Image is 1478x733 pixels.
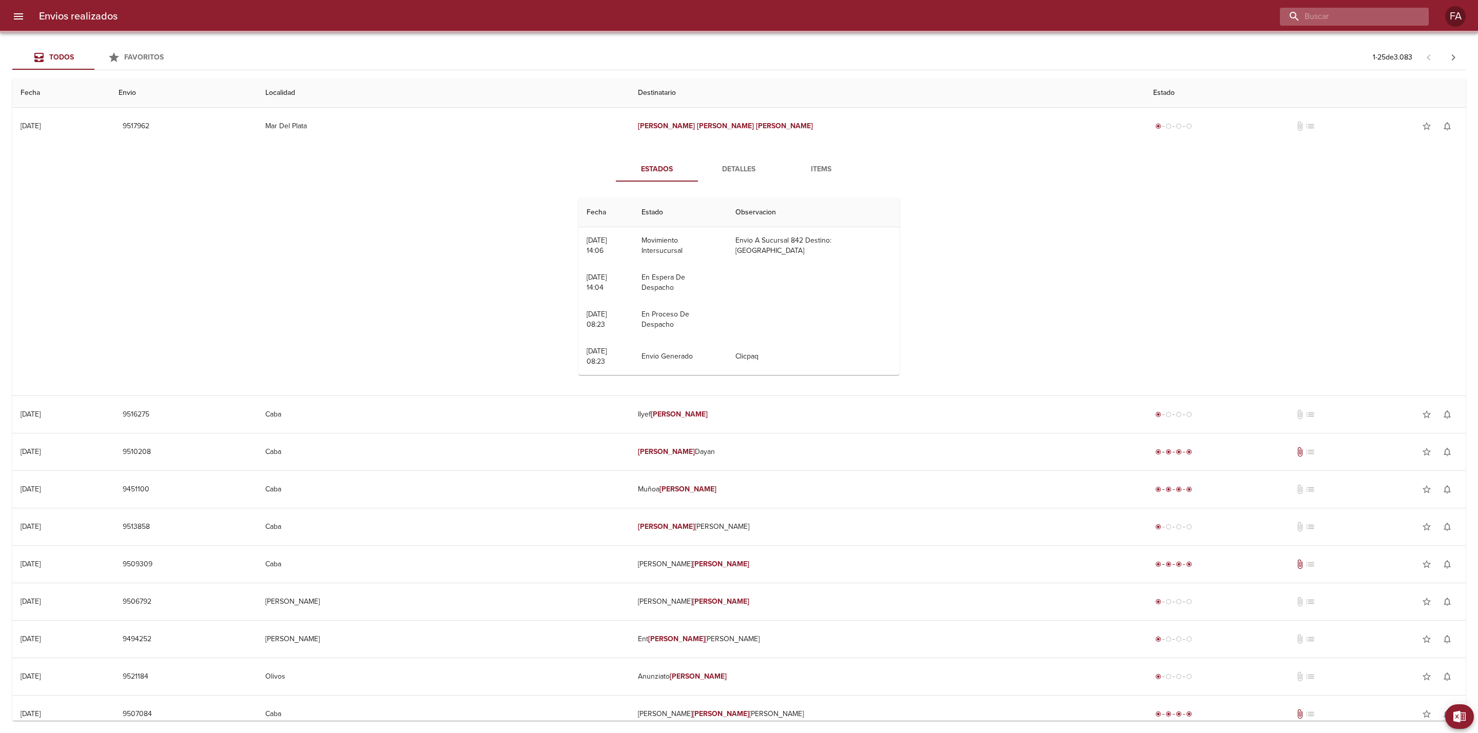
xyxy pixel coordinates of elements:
span: No tiene pedido asociado [1305,671,1315,682]
em: [PERSON_NAME] [692,597,749,606]
button: 9513858 [119,518,154,537]
span: notifications_none [1442,671,1452,682]
span: 9494252 [123,633,151,646]
button: Agregar a favoritos [1416,517,1437,537]
td: En Espera De Despacho [633,264,727,301]
td: [PERSON_NAME] [630,508,1144,545]
div: [DATE] [21,122,41,130]
span: Tiene documentos adjuntos [1295,447,1305,457]
span: Items [786,163,856,176]
span: star_border [1422,634,1432,644]
div: [DATE] 08:23 [587,310,607,329]
td: Ent [PERSON_NAME] [630,621,1144,658]
button: 9506792 [119,592,155,611]
td: En Proceso De Despacho [633,301,727,338]
div: Tabs detalle de guia [616,157,862,182]
span: notifications_none [1442,484,1452,494]
span: 9509309 [123,558,152,571]
span: radio_button_checked [1176,561,1182,567]
span: radio_button_unchecked [1176,524,1182,530]
span: radio_button_unchecked [1176,636,1182,642]
th: Envio [110,78,257,108]
span: star_border [1422,522,1432,532]
td: Caba [257,471,630,508]
button: 9510208 [119,443,155,462]
span: No tiene pedido asociado [1305,634,1315,644]
p: 1 - 25 de 3.083 [1373,52,1412,63]
span: radio_button_checked [1186,561,1192,567]
span: 9451100 [123,483,149,496]
span: star_border [1422,409,1432,420]
div: Entregado [1153,559,1194,569]
span: 9521184 [123,670,148,683]
th: Destinatario [630,78,1144,108]
td: Mar Del Plata [257,108,630,145]
span: notifications_none [1442,121,1452,131]
span: radio_button_checked [1165,486,1172,492]
button: Exportar Excel [1445,704,1474,729]
td: Dayan [630,433,1144,470]
button: Agregar a favoritos [1416,404,1437,425]
div: Entregado [1153,484,1194,494]
span: radio_button_checked [1186,711,1192,717]
span: notifications_none [1442,634,1452,644]
button: Agregar a favoritos [1416,591,1437,612]
button: Activar notificaciones [1437,554,1457,574]
span: No tiene documentos adjuntos [1295,484,1305,494]
span: notifications_none [1442,522,1452,532]
div: [DATE] [21,560,41,568]
button: Activar notificaciones [1437,442,1457,462]
em: [PERSON_NAME] [659,485,716,493]
td: [PERSON_NAME] [257,621,630,658]
span: star_border [1422,559,1432,569]
em: [PERSON_NAME] [638,122,695,130]
span: radio_button_unchecked [1165,599,1172,605]
span: No tiene pedido asociado [1305,597,1315,607]
button: Activar notificaciones [1437,629,1457,649]
span: radio_button_checked [1155,411,1161,418]
span: radio_button_unchecked [1176,599,1182,605]
button: 9517962 [119,117,153,136]
span: Tiene documentos adjuntos [1295,709,1305,719]
span: star_border [1422,121,1432,131]
th: Observacion [727,198,900,227]
div: Generado [1153,409,1194,420]
button: Activar notificaciones [1437,404,1457,425]
span: radio_button_unchecked [1176,673,1182,680]
h6: Envios realizados [39,8,118,25]
span: Tiene documentos adjuntos [1295,559,1305,569]
span: radio_button_unchecked [1165,123,1172,129]
em: [PERSON_NAME] [638,522,695,531]
div: [DATE] [21,522,41,531]
div: [DATE] [21,635,41,643]
span: Favoritos [124,53,164,62]
span: No tiene pedido asociado [1305,447,1315,457]
span: Pagina anterior [1416,52,1441,62]
td: [PERSON_NAME] [630,546,1144,583]
div: [DATE] [21,672,41,681]
em: [PERSON_NAME] [756,122,813,130]
span: radio_button_unchecked [1176,411,1182,418]
td: [PERSON_NAME] [257,583,630,620]
div: Generado [1153,634,1194,644]
button: 9509309 [119,555,157,574]
td: Caba [257,396,630,433]
span: notifications_none [1442,709,1452,719]
button: Agregar a favoritos [1416,554,1437,574]
span: radio_button_checked [1155,673,1161,680]
span: radio_button_unchecked [1165,673,1172,680]
em: [PERSON_NAME] [648,635,705,643]
td: Caba [257,508,630,545]
td: Olivos [257,658,630,695]
button: Agregar a favoritos [1416,116,1437,136]
span: radio_button_unchecked [1165,411,1172,418]
button: Agregar a favoritos [1416,629,1437,649]
span: star_border [1422,484,1432,494]
span: radio_button_checked [1155,561,1161,567]
td: Clicpaq [727,338,900,375]
span: radio_button_checked [1186,486,1192,492]
th: Estado [1145,78,1466,108]
span: radio_button_unchecked [1186,673,1192,680]
td: Anunziato [630,658,1144,695]
span: radio_button_checked [1176,486,1182,492]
